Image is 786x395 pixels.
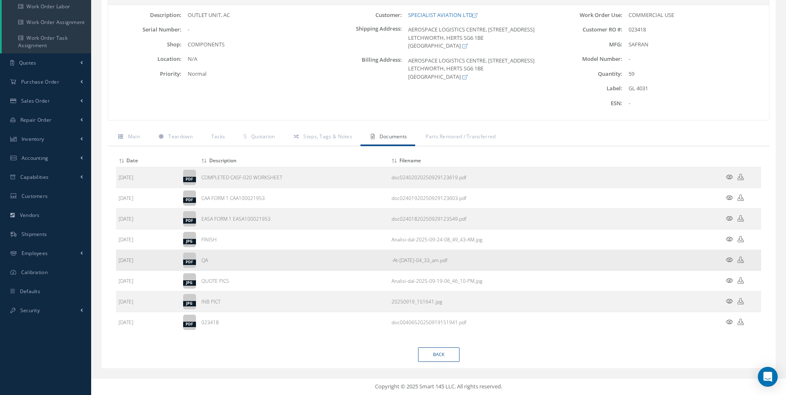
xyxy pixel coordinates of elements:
[116,167,181,188] td: [DATE]
[726,195,733,202] a: Preview
[549,100,622,106] label: ESN:
[183,239,196,244] div: jpg
[389,154,712,167] th: Filename
[738,319,744,326] a: Download
[19,59,36,66] span: Quotes
[22,231,47,238] span: Shipments
[738,195,744,202] a: Download
[188,26,189,33] span: -
[181,41,328,49] div: COMPONENTS
[251,133,275,140] span: Quotation
[738,298,744,305] a: Download
[108,26,181,33] label: Serial Number:
[392,195,467,202] a: Download
[738,257,744,264] a: Download
[392,174,467,181] a: Download
[549,12,622,18] label: Work Order Use:
[622,99,769,108] div: -
[629,26,646,33] span: 023418
[726,174,733,181] a: Preview
[726,277,733,284] a: Preview
[199,188,389,209] td: CAA FORM 1 CAA100021953
[392,298,442,305] a: Download
[199,250,389,271] td: QA
[303,133,352,140] span: Steps, Tags & Notes
[283,129,360,146] a: Steps, Tags & Notes
[22,193,48,200] span: Customers
[183,177,196,182] div: pdf
[392,319,467,326] a: Download
[116,312,181,333] td: [DATE]
[329,12,402,18] label: Customer:
[199,291,389,312] td: INB PICT
[392,257,447,264] a: Download
[183,280,196,286] div: jpg
[402,57,549,81] div: AEROSPACE LOGISTICS CENTRE, [STREET_ADDRESS] LETCHWORTH, HERTS SG6 1BE [GEOGRAPHIC_DATA]
[21,97,50,104] span: Sales Order
[22,154,48,161] span: Accounting
[549,56,622,62] label: Model Number:
[549,26,622,33] label: Customer RO #:
[211,133,225,140] span: Tasks
[108,41,181,48] label: Shop:
[622,70,769,78] div: 59
[199,312,389,333] td: 023418
[181,70,328,78] div: Normal
[726,215,733,222] a: Preview
[738,277,744,284] a: Download
[20,116,52,123] span: Repair Order
[392,277,482,284] a: Download
[199,154,389,167] th: Description
[329,57,402,81] label: Billing Address:
[22,250,48,257] span: Employees
[738,174,744,181] a: Download
[21,78,59,85] span: Purchase Order
[426,133,496,140] span: Parts Removed / Transferred
[181,11,328,19] div: OUTLET UNIT, AC
[726,236,733,243] a: Preview
[22,135,44,142] span: Inventory
[183,218,196,224] div: pdf
[738,215,744,222] a: Download
[2,14,91,30] a: Work Order Assignment
[116,250,181,271] td: [DATE]
[20,212,40,219] span: Vendors
[726,298,733,305] a: Preview
[549,85,622,92] label: Label:
[418,347,460,362] a: Back
[738,236,744,243] a: Download
[183,322,196,327] div: pdf
[116,291,181,312] td: [DATE]
[199,271,389,291] td: QUOTE PICS
[199,209,389,229] td: EASA FORM 1 EASA100021953
[329,26,402,50] label: Shipping Address:
[199,167,389,188] td: COMPLETED CASF-020 WORKSHEET
[549,41,622,48] label: MFG:
[168,133,192,140] span: Teardown
[758,367,778,387] div: Open Intercom Messenger
[183,301,196,306] div: jpg
[116,209,181,229] td: [DATE]
[20,307,40,314] span: Security
[622,11,769,19] div: COMMERCIAL USE
[116,229,181,250] td: [DATE]
[622,55,769,63] div: -
[128,133,140,140] span: Main
[380,133,407,140] span: Documents
[408,11,477,19] a: SPECIALIST AVIATION LTD
[116,271,181,291] td: [DATE]
[116,188,181,209] td: [DATE]
[108,129,148,146] a: Main
[183,260,196,265] div: pdf
[622,41,769,49] div: SAFRAN
[21,269,48,276] span: Calibration
[20,288,40,295] span: Defaults
[20,173,49,181] span: Capabilities
[415,129,504,146] a: Parts Removed / Transferred
[360,129,415,146] a: Documents
[108,71,181,77] label: Priority:
[622,84,769,93] div: GL 4031
[183,197,196,203] div: pdf
[148,129,201,146] a: Teardown
[726,319,733,326] a: Preview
